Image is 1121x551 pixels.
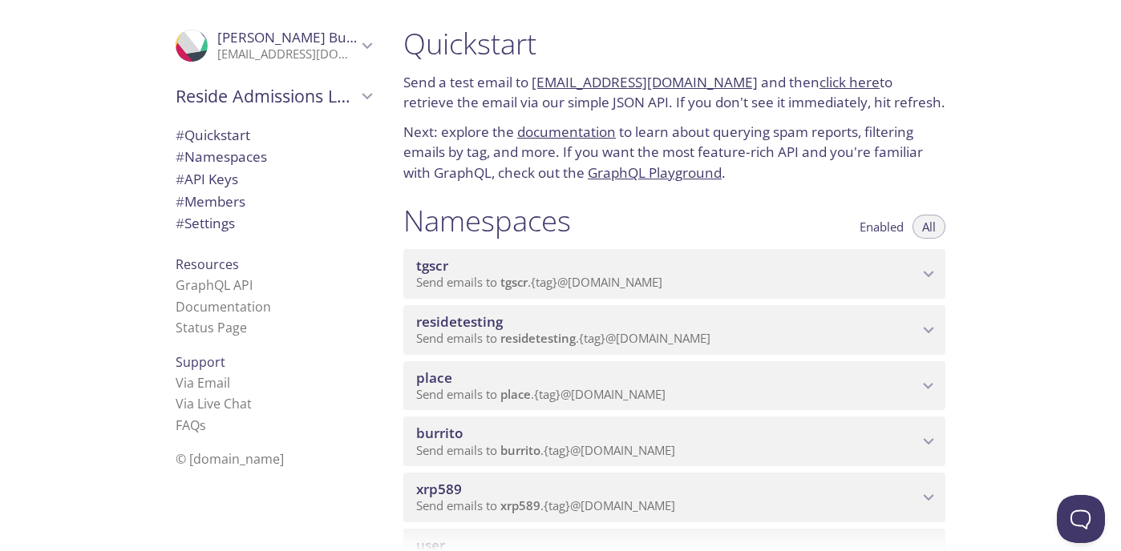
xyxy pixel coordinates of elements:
[416,424,463,442] span: burrito
[403,416,945,466] div: burrito namespace
[403,72,945,113] p: Send a test email to and then to retrieve the email via our simple JSON API. If you don't see it ...
[176,214,235,232] span: Settings
[176,147,184,166] span: #
[416,312,503,331] span: residetesting
[403,249,945,299] div: tgscr namespace
[403,361,945,411] div: place namespace
[500,386,531,402] span: place
[163,19,384,72] div: Viktor Bukovetskiy
[403,473,945,522] div: xrp589 namespace
[416,368,452,387] span: place
[588,163,722,182] a: GraphQL Playground
[850,215,913,239] button: Enabled
[163,146,384,168] div: Namespaces
[200,416,206,434] span: s
[403,305,945,355] div: residetesting namespace
[500,497,540,513] span: xrp589
[163,212,384,235] div: Team Settings
[163,75,384,117] div: Reside Admissions LLC team
[163,168,384,191] div: API Keys
[416,386,666,402] span: Send emails to . {tag} @[DOMAIN_NAME]
[176,374,230,392] a: Via Email
[176,353,225,371] span: Support
[416,480,462,498] span: xrp589
[176,192,184,211] span: #
[517,123,616,141] a: documentation
[416,442,675,458] span: Send emails to . {tag} @[DOMAIN_NAME]
[176,395,252,412] a: Via Live Chat
[913,215,945,239] button: All
[403,203,571,239] h1: Namespaces
[532,73,758,91] a: [EMAIL_ADDRESS][DOMAIN_NAME]
[217,28,406,46] span: [PERSON_NAME] Bukovetskiy
[500,330,576,346] span: residetesting
[176,319,247,336] a: Status Page
[176,255,239,273] span: Resources
[176,126,184,144] span: #
[163,124,384,147] div: Quickstart
[403,122,945,183] p: Next: explore the to learn about querying spam reports, filtering emails by tag, and more. If you...
[176,126,250,144] span: Quickstart
[176,214,184,232] span: #
[500,442,540,458] span: burrito
[403,26,945,62] h1: Quickstart
[176,85,357,107] span: Reside Admissions LLC team
[500,274,528,290] span: tgscr
[416,274,662,290] span: Send emails to . {tag} @[DOMAIN_NAME]
[1057,495,1105,543] iframe: Help Scout Beacon - Open
[416,330,710,346] span: Send emails to . {tag} @[DOMAIN_NAME]
[176,170,184,188] span: #
[176,298,271,316] a: Documentation
[176,416,206,434] a: FAQ
[416,497,675,513] span: Send emails to . {tag} @[DOMAIN_NAME]
[176,170,238,188] span: API Keys
[217,46,357,62] p: [EMAIL_ADDRESS][DOMAIN_NAME]
[416,256,448,275] span: tgscr
[176,450,284,468] span: © [DOMAIN_NAME]
[176,147,267,166] span: Namespaces
[820,73,880,91] a: click here
[163,191,384,213] div: Members
[176,192,245,211] span: Members
[176,276,253,294] a: GraphQL API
